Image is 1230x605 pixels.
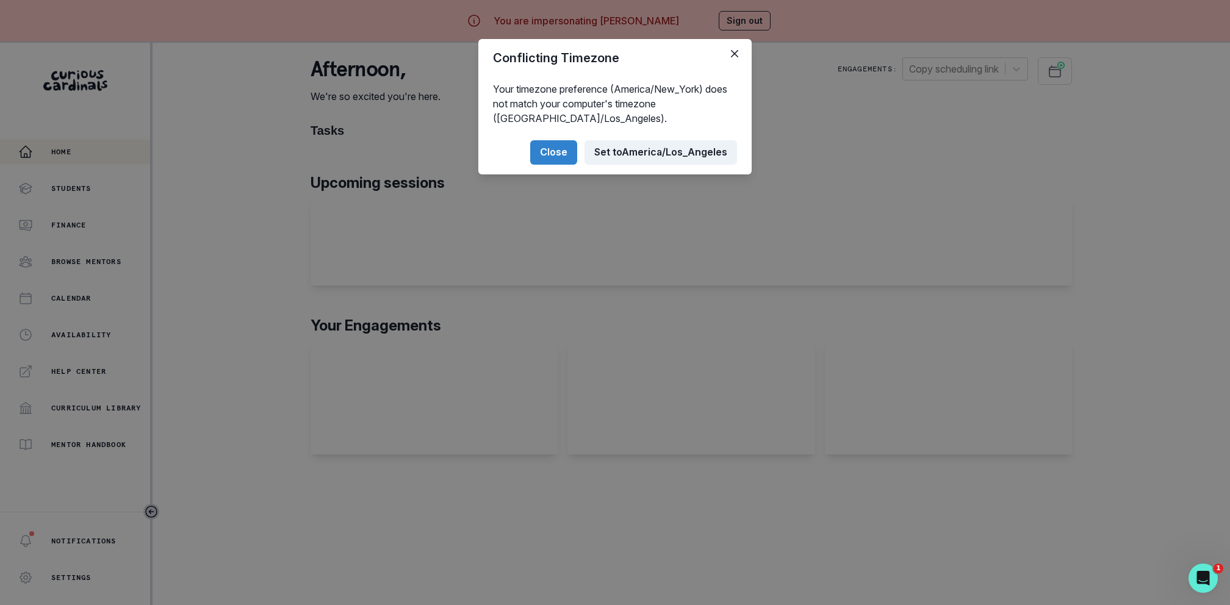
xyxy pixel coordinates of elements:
button: Set toAmerica/Los_Angeles [584,140,737,165]
iframe: Intercom live chat [1189,564,1218,593]
button: Close [725,44,744,63]
button: Close [530,140,577,165]
span: 1 [1214,564,1223,573]
header: Conflicting Timezone [478,39,752,77]
div: Your timezone preference (America/New_York) does not match your computer's timezone ([GEOGRAPHIC_... [478,77,752,131]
